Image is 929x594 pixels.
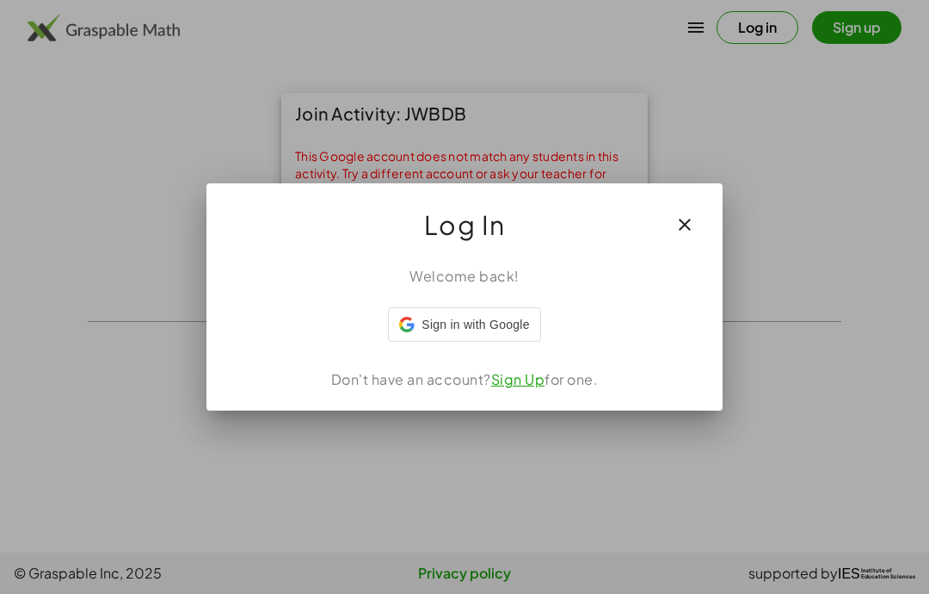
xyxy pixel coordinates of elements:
div: Sign in with Google [388,307,540,342]
div: Welcome back! [227,266,702,287]
span: Sign in with Google [421,316,529,334]
div: Don't have an account? for one. [227,369,702,390]
span: Log In [424,204,506,245]
a: Sign Up [491,370,545,388]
